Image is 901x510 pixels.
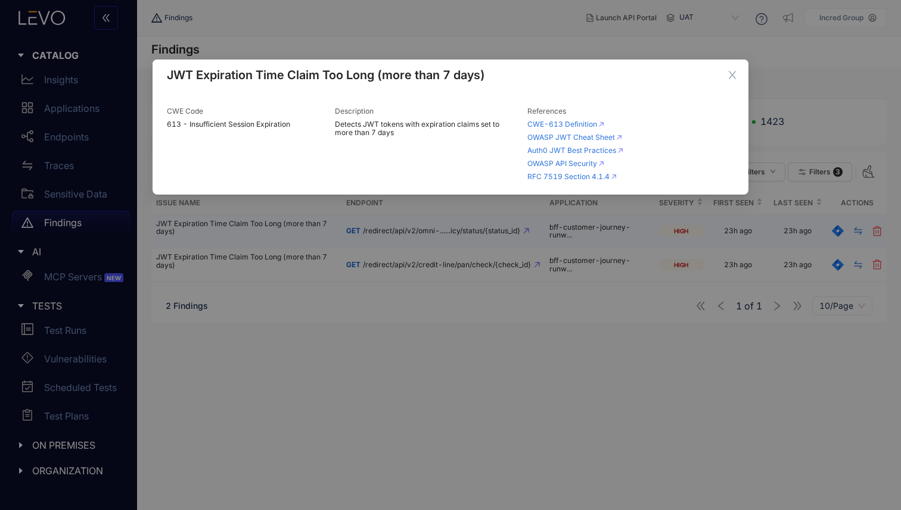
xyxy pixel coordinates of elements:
[727,70,738,80] span: close
[167,69,734,81] span: JWT Expiration Time Claim Too Long (more than 7 days)
[527,146,623,155] a: Auth0 JWT Best Practices
[335,107,374,115] span: Description
[167,120,325,129] span: 613 - Insufficient Session Expiration
[527,173,616,181] a: RFC 7519 Section 4.1.4
[335,120,518,137] span: Detects JWT tokens with expiration claims set to more than 7 days
[167,107,203,115] span: CWE Code
[527,120,604,129] a: CWE-613 Definition
[716,60,748,92] button: Close
[527,159,604,168] a: OWASP API Security
[527,107,566,115] span: References
[527,133,622,142] a: OWASP JWT Cheat Sheet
